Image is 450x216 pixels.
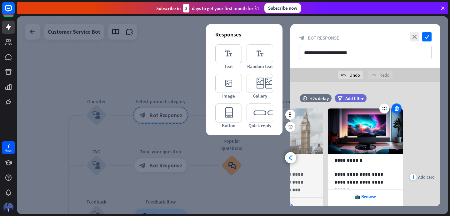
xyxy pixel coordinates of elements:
[337,96,342,101] i: filter
[5,148,12,153] div: days
[156,4,259,12] div: Subscribe in days to get your first month for $1
[411,175,415,179] i: plus
[310,95,329,101] div: +2s delay
[7,143,10,148] div: 7
[5,2,24,21] button: Open LiveChat chat widget
[345,95,364,101] span: Add filter
[2,141,15,154] a: 7 days
[308,35,339,41] span: Bot Response
[328,108,403,154] img: preview
[418,174,435,180] div: Add card
[410,32,419,41] i: close
[354,194,376,199] span: 📺 Browse
[422,32,432,41] i: check
[368,71,392,79] div: Redo
[341,73,346,78] i: undo
[371,73,376,78] i: redo
[338,71,363,79] div: Undo
[299,35,305,41] i: block_bot_response
[288,155,294,161] i: arrowhead_left
[302,96,307,100] i: time
[183,4,189,12] div: 3
[264,3,301,13] div: Subscribe now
